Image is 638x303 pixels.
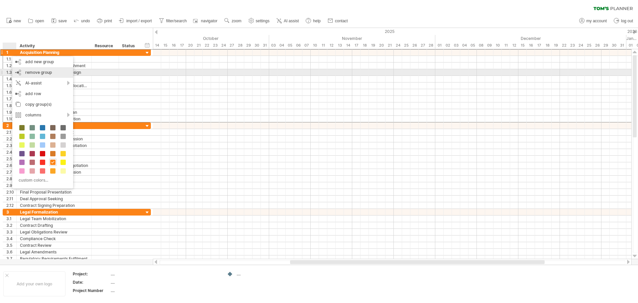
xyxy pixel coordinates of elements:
div: Friday, 17 October 2025 [178,42,186,49]
div: Thursday, 16 October 2025 [169,42,178,49]
div: Tuesday, 2 December 2025 [444,42,452,49]
a: undo [72,17,92,25]
a: zoom [223,17,243,25]
div: Tuesday, 11 November 2025 [319,42,327,49]
div: 3.3 [6,229,16,235]
div: columns [12,110,73,120]
div: Monday, 3 November 2025 [269,42,277,49]
div: Wednesday, 10 December 2025 [493,42,502,49]
div: Tuesday, 4 November 2025 [277,42,286,49]
span: open [35,19,44,23]
div: Compliance Check [20,235,88,242]
div: Contract Drafting [20,222,88,228]
div: 1.5 [6,82,16,89]
div: Friday, 24 October 2025 [219,42,228,49]
div: Deal Approval Seeking [20,196,88,202]
div: Project: [73,271,109,277]
span: navigator [201,19,217,23]
span: import / export [126,19,152,23]
div: Monday, 20 October 2025 [186,42,194,49]
div: 2.2 [6,136,16,142]
div: Thursday, 11 December 2025 [502,42,510,49]
div: Monday, 27 October 2025 [228,42,236,49]
div: 2.6 [6,162,16,169]
div: December 2025 [435,35,626,42]
div: Friday, 26 December 2025 [593,42,601,49]
div: 2.1 [6,129,16,135]
div: 2.7 [6,169,16,175]
div: 3 [6,209,16,215]
div: 1 [6,49,16,56]
div: Final Proposal Presentation [20,189,88,195]
div: Resource [95,43,115,49]
div: Friday, 31 October 2025 [261,42,269,49]
div: 2.10 [6,189,16,195]
a: navigator [192,17,219,25]
div: Project Number [73,288,109,293]
div: 3.7 [6,255,16,262]
a: filter/search [157,17,189,25]
div: 1.4 [6,76,16,82]
a: print [95,17,114,25]
div: 3.6 [6,249,16,255]
div: 3.5 [6,242,16,248]
div: Tuesday, 18 November 2025 [361,42,369,49]
span: AI assist [284,19,299,23]
a: open [26,17,46,25]
div: Thursday, 23 October 2025 [211,42,219,49]
div: Thursday, 6 November 2025 [294,42,302,49]
div: Friday, 28 November 2025 [427,42,435,49]
div: Friday, 12 December 2025 [510,42,518,49]
div: 1.8 [6,102,16,109]
div: Tuesday, 14 October 2025 [153,42,161,49]
div: 1.7 [6,96,16,102]
a: settings [247,17,271,25]
div: Thursday, 30 October 2025 [253,42,261,49]
div: 2.4 [6,149,16,155]
div: Thursday, 18 December 2025 [543,42,552,49]
div: Regulatory Requirements Fulfilment [20,255,88,262]
div: Wednesday, 31 December 2025 [618,42,626,49]
div: Legal Team Mobilization [20,216,88,222]
div: Friday, 14 November 2025 [344,42,352,49]
div: Wednesday, 12 November 2025 [327,42,336,49]
div: Tuesday, 28 October 2025 [236,42,244,49]
a: my account [578,17,609,25]
span: save [58,19,67,23]
div: Monday, 24 November 2025 [394,42,402,49]
div: Tuesday, 25 November 2025 [402,42,410,49]
div: 2 [6,122,16,129]
div: add row [12,88,73,99]
div: Tuesday, 23 December 2025 [568,42,577,49]
span: print [104,19,112,23]
div: 1.9 [6,109,16,115]
div: .... [111,271,166,277]
div: Wednesday, 22 October 2025 [203,42,211,49]
div: Contract Signing Preparation [20,202,88,209]
div: 1.10 [6,116,16,122]
span: log out [621,19,633,23]
span: filter/search [166,19,187,23]
div: Legal Formalization [20,209,88,215]
div: 1.1 [6,56,16,62]
div: Friday, 21 November 2025 [385,42,394,49]
div: 3.4 [6,235,16,242]
a: help [304,17,323,25]
a: new [5,17,23,25]
div: November 2025 [269,35,435,42]
div: Legal Obligations Review [20,229,88,235]
div: Monday, 1 December 2025 [435,42,444,49]
div: add new group [12,57,73,67]
div: Tuesday, 9 December 2025 [485,42,493,49]
div: 3.2 [6,222,16,228]
div: Wednesday, 3 December 2025 [452,42,460,49]
span: my account [586,19,607,23]
span: settings [256,19,269,23]
div: Contract Review [20,242,88,248]
div: custom colors... [16,176,68,185]
a: contact [326,17,350,25]
div: Wednesday, 19 November 2025 [369,42,377,49]
div: Monday, 8 December 2025 [477,42,485,49]
a: save [50,17,69,25]
div: .... [237,271,273,277]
